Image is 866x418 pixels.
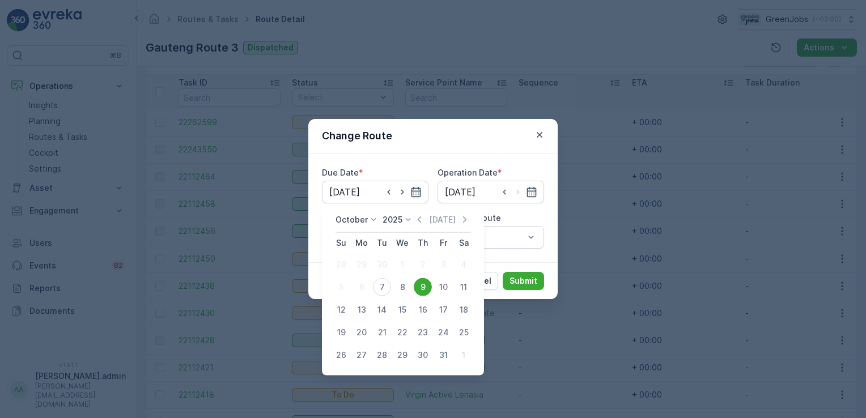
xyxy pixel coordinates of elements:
[353,346,371,364] div: 27
[393,278,411,296] div: 8
[413,233,433,253] th: Thursday
[393,301,411,319] div: 15
[434,278,452,296] div: 10
[393,346,411,364] div: 29
[453,233,474,253] th: Saturday
[332,301,350,319] div: 12
[336,214,368,225] p: October
[433,233,453,253] th: Friday
[434,301,452,319] div: 17
[332,278,350,296] div: 5
[414,278,432,296] div: 9
[503,272,544,290] button: Submit
[438,181,544,203] input: dd/mm/yyyy
[353,301,371,319] div: 13
[455,255,473,274] div: 4
[455,323,473,342] div: 25
[322,168,359,177] label: Due Date
[322,128,392,144] p: Change Route
[351,233,372,253] th: Monday
[392,233,413,253] th: Wednesday
[434,323,452,342] div: 24
[510,275,537,287] p: Submit
[414,255,432,274] div: 2
[331,233,351,253] th: Sunday
[393,323,411,342] div: 22
[446,231,524,244] p: Select
[383,214,402,225] p: 2025
[414,301,432,319] div: 16
[434,255,452,274] div: 3
[373,323,391,342] div: 21
[332,255,350,274] div: 28
[438,168,498,177] label: Operation Date
[353,323,371,342] div: 20
[332,346,350,364] div: 26
[322,181,428,203] input: dd/mm/yyyy
[373,346,391,364] div: 28
[393,255,411,274] div: 1
[353,278,371,296] div: 6
[373,301,391,319] div: 14
[455,346,473,364] div: 1
[332,323,350,342] div: 19
[353,255,371,274] div: 29
[455,278,473,296] div: 11
[429,214,456,225] p: [DATE]
[372,233,392,253] th: Tuesday
[434,346,452,364] div: 31
[414,346,432,364] div: 30
[373,255,391,274] div: 30
[373,278,391,296] div: 7
[455,301,473,319] div: 18
[414,323,432,342] div: 23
